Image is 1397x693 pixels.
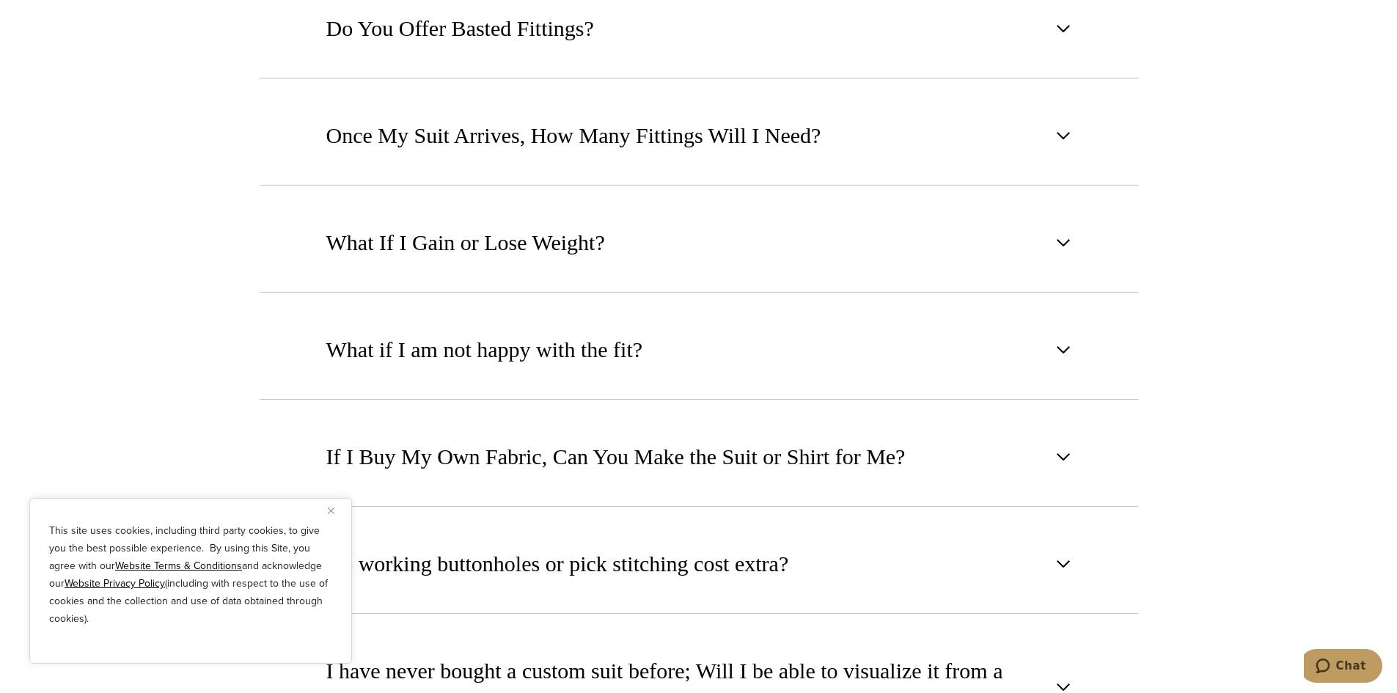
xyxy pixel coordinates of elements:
[115,558,242,573] a: Website Terms & Conditions
[326,548,789,580] span: Do working buttonholes or pick stitching cost extra?
[326,227,605,259] span: What If I Gain or Lose Weight?
[1304,649,1382,686] iframe: Opens a widget where you can chat to one of our agents
[259,300,1139,400] button: What if I am not happy with the fit?
[326,334,643,366] span: What if I am not happy with the fit?
[326,12,594,45] span: Do You Offer Basted Fittings?
[328,502,345,519] button: Close
[259,407,1139,507] button: If I Buy My Own Fabric, Can You Make the Suit or Shirt for Me?
[328,507,334,514] img: Close
[259,193,1139,293] button: What If I Gain or Lose Weight?
[259,86,1139,186] button: Once My Suit Arrives, How Many Fittings Will I Need?
[49,522,332,628] p: This site uses cookies, including third party cookies, to give you the best possible experience. ...
[65,576,165,591] a: Website Privacy Policy
[326,441,906,473] span: If I Buy My Own Fabric, Can You Make the Suit or Shirt for Me?
[326,120,821,152] span: Once My Suit Arrives, How Many Fittings Will I Need?
[259,514,1139,614] button: Do working buttonholes or pick stitching cost extra?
